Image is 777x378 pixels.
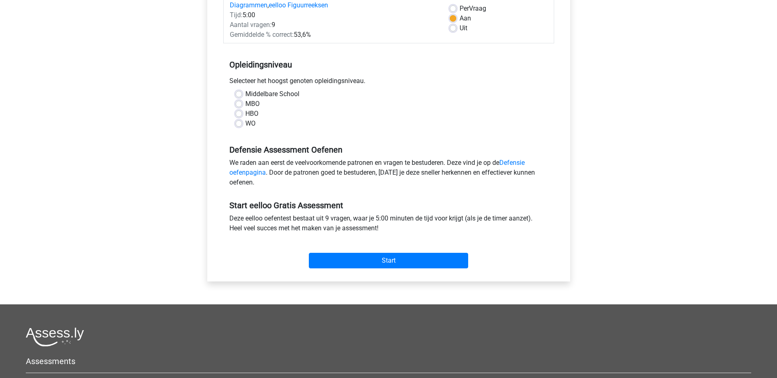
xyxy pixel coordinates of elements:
label: MBO [245,99,260,109]
a: eelloo Figuurreeksen [269,1,328,9]
label: Middelbare School [245,89,299,99]
h5: Defensie Assessment Oefenen [229,145,548,155]
span: Per [460,4,469,12]
span: Gemiddelde % correct: [230,31,294,38]
h5: Start eelloo Gratis Assessment [229,200,548,210]
img: Assessly logo [26,327,84,346]
div: 5:00 [224,10,444,20]
label: Vraag [460,4,486,13]
label: HBO [245,109,258,119]
div: 9 [224,20,444,30]
h5: Assessments [26,356,751,366]
span: Aantal vragen: [230,21,272,29]
label: WO [245,119,256,128]
div: We raden aan eerst de veelvoorkomende patronen en vragen te bestuderen. Deze vind je op de . Door... [223,158,554,191]
span: Tijd: [230,11,242,19]
label: Uit [460,23,467,33]
div: 53,6% [224,30,444,40]
div: Deze eelloo oefentest bestaat uit 9 vragen, waar je 5:00 minuten de tijd voor krijgt (als je de t... [223,214,554,236]
label: Aan [460,13,471,23]
div: Selecteer het hoogst genoten opleidingsniveau. [223,76,554,89]
input: Start [309,253,468,268]
h5: Opleidingsniveau [229,56,548,73]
